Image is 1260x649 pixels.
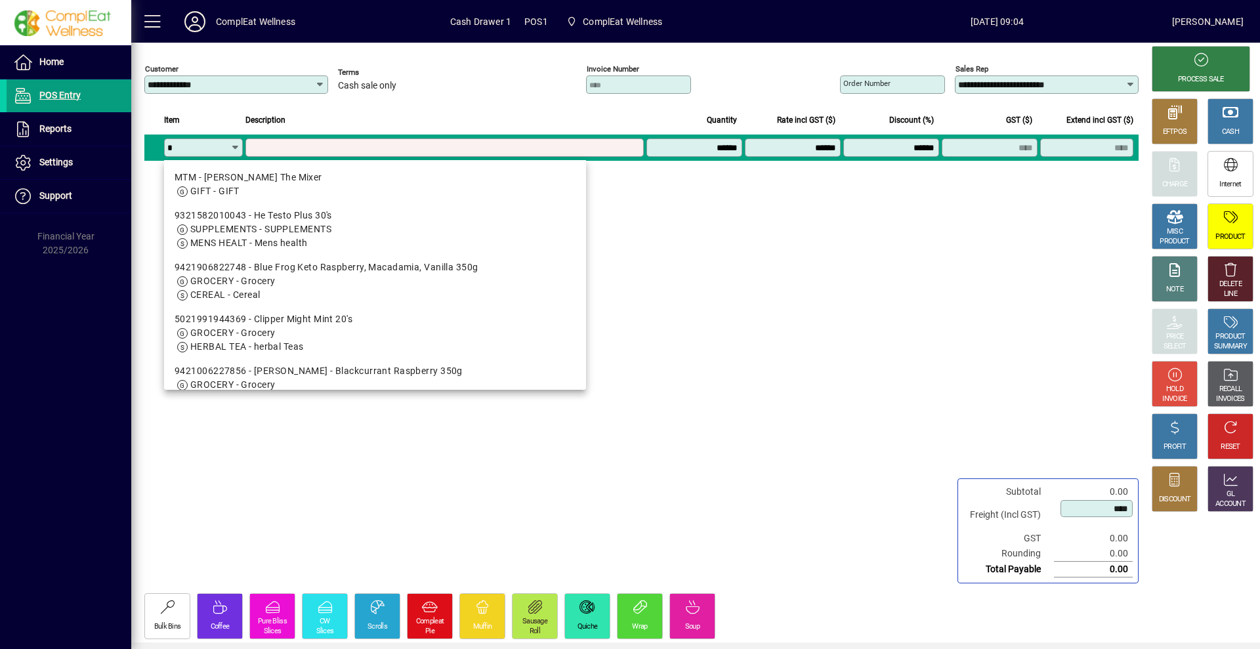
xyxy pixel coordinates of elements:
mat-option: 5021991944369 - Clipper Might Mint 20's [164,307,586,359]
td: Subtotal [963,484,1054,499]
span: ComplEat Wellness [583,11,662,32]
div: Quiche [577,622,598,632]
td: 0.00 [1054,562,1133,577]
td: 0.00 [1054,531,1133,546]
div: Wrap [632,622,647,632]
div: Sausage [522,617,547,627]
mat-option: 9421906822748 - Blue Frog Keto Raspberry, Macadamia, Vanilla 350g [164,255,586,307]
mat-label: Order number [843,79,891,88]
span: Cash sale only [338,81,396,91]
div: RECALL [1219,385,1242,394]
span: Support [39,190,72,201]
div: DELETE [1219,280,1242,289]
span: Quantity [707,113,737,127]
div: Internet [1219,180,1241,190]
mat-label: Sales rep [955,64,988,73]
span: CEREAL - Cereal [190,289,261,300]
span: Terms [338,68,417,77]
div: EFTPOS [1163,127,1187,137]
span: Item [164,113,180,127]
div: PRODUCT [1215,332,1245,342]
div: 5021991944369 - Clipper Might Mint 20's [175,312,576,326]
span: GROCERY - Grocery [190,379,275,390]
button: Profile [174,10,216,33]
div: ComplEat Wellness [216,11,295,32]
a: Support [7,180,131,213]
div: Coffee [211,622,230,632]
mat-label: Invoice number [587,64,639,73]
mat-option: 9321582010043 - He Testo Plus 30's [164,203,586,255]
span: Rate incl GST ($) [777,113,835,127]
div: MISC [1167,227,1183,237]
div: 9421906822748 - Blue Frog Keto Raspberry, Macadamia, Vanilla 350g [175,261,576,274]
td: Total Payable [963,562,1054,577]
span: GROCERY - Grocery [190,327,275,338]
div: DISCOUNT [1159,495,1190,505]
span: [DATE] 09:04 [822,11,1172,32]
span: HERBAL TEA - herbal Teas [190,341,304,352]
div: INVOICES [1216,394,1244,404]
div: Pure Bliss [258,617,287,627]
div: SUMMARY [1214,342,1247,352]
span: Discount (%) [889,113,934,127]
div: CASH [1222,127,1239,137]
td: 0.00 [1054,546,1133,562]
div: PRODUCT [1160,237,1189,247]
span: MENS HEALT - Mens health [190,238,308,248]
td: 0.00 [1054,484,1133,499]
div: LINE [1224,289,1237,299]
div: RESET [1221,442,1240,452]
div: Compleat [416,617,444,627]
div: CW [320,617,330,627]
span: POS1 [524,11,548,32]
div: Slices [316,627,334,637]
span: Settings [39,157,73,167]
mat-option: 9421006227856 - Chantal Granola - Blackcurrant Raspberry 350g [164,359,586,411]
div: Slices [264,627,282,637]
td: GST [963,531,1054,546]
div: Roll [530,627,540,637]
a: Reports [7,113,131,146]
div: 9321582010043 - He Testo Plus 30's [175,209,576,222]
div: SELECT [1164,342,1186,352]
div: 9421006227856 - [PERSON_NAME] - Blackcurrant Raspberry 350g [175,364,576,378]
div: Soup [685,622,700,632]
span: GST ($) [1006,113,1032,127]
div: PROCESS SALE [1178,75,1224,85]
div: Scrolls [367,622,387,632]
div: Bulk Bins [154,622,181,632]
div: PRODUCT [1215,232,1245,242]
td: Rounding [963,546,1054,562]
span: GROCERY - Grocery [190,276,275,286]
div: NOTE [1166,285,1183,295]
span: ComplEat Wellness [561,10,667,33]
div: CHARGE [1162,180,1188,190]
span: Reports [39,123,72,134]
a: Settings [7,146,131,179]
div: Pie [425,627,434,637]
span: POS Entry [39,90,81,100]
span: SUPPLEMENTS - SUPPLEMENTS [190,224,331,234]
mat-label: Customer [145,64,178,73]
a: Home [7,46,131,79]
span: Description [245,113,285,127]
div: HOLD [1166,385,1183,394]
div: MTM - [PERSON_NAME] The Mixer [175,171,576,184]
span: Home [39,56,64,67]
span: GIFT - GIFT [190,186,240,196]
div: ACCOUNT [1215,499,1246,509]
span: Extend incl GST ($) [1066,113,1133,127]
mat-option: MTM - Mitchells The Mixer [164,165,586,203]
span: Cash Drawer 1 [450,11,511,32]
div: PROFIT [1164,442,1186,452]
div: PRICE [1166,332,1184,342]
td: Freight (Incl GST) [963,499,1054,531]
div: Muffin [473,622,492,632]
div: INVOICE [1162,394,1186,404]
div: [PERSON_NAME] [1172,11,1244,32]
div: GL [1227,490,1235,499]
